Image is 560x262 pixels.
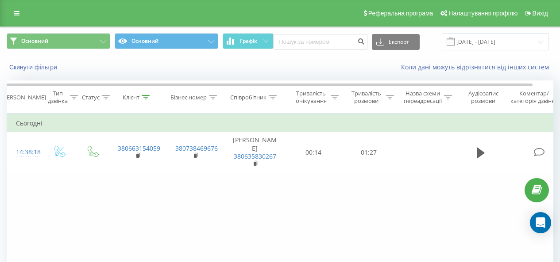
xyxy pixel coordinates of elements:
[372,34,420,50] button: Експорт
[508,90,560,105] div: Коментар/категорія дзвінка
[286,132,341,173] td: 00:14
[21,38,48,45] span: Основний
[349,90,384,105] div: Тривалість розмови
[240,38,257,44] span: Графік
[1,94,46,101] div: [PERSON_NAME]
[123,94,139,101] div: Клієнт
[175,144,218,152] a: 380738469676
[170,94,207,101] div: Бізнес номер
[533,10,548,17] span: Вихід
[7,33,110,49] button: Основний
[118,144,160,152] a: 380663154059
[462,90,505,105] div: Аудіозапис розмови
[448,10,518,17] span: Налаштування профілю
[48,90,68,105] div: Тип дзвінка
[234,152,276,160] a: 380635830267
[230,94,266,101] div: Співробітник
[401,63,553,71] a: Коли дані можуть відрізнятися вiд інших систем
[82,94,100,101] div: Статус
[368,10,433,17] span: Реферальна програма
[530,212,551,233] div: Open Intercom Messenger
[404,90,442,105] div: Назва схеми переадресації
[115,33,218,49] button: Основний
[294,90,328,105] div: Тривалість очікування
[16,144,34,161] div: 14:38:18
[7,63,62,71] button: Скинути фільтри
[274,34,367,50] input: Пошук за номером
[341,132,397,173] td: 01:27
[223,33,274,49] button: Графік
[224,132,286,173] td: [PERSON_NAME]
